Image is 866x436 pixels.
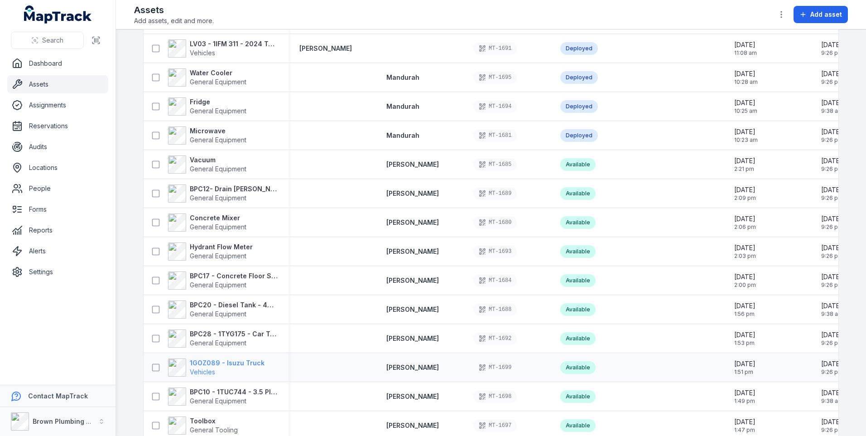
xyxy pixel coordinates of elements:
strong: Brown Plumbing & Civil [33,417,106,425]
span: 10:28 am [734,78,758,86]
span: Vehicles [190,368,215,376]
strong: BPC20 - Diesel Tank - 4000L [190,300,278,310]
span: Mandurah [386,102,419,110]
div: MT-1681 [473,129,517,142]
strong: Water Cooler [190,68,246,78]
time: 04/04/2025, 2:21:08 pm [734,156,755,173]
span: [DATE] [821,69,843,78]
time: 21/07/2025, 9:26:02 pm [821,243,843,260]
span: Search [42,36,63,45]
span: 9:26 pm [821,368,843,376]
span: Add assets, edit and more. [134,16,214,25]
strong: Concrete Mixer [190,213,246,223]
a: [PERSON_NAME] [386,334,439,343]
div: Available [560,158,596,171]
strong: BPC28 - 1TYG175 - Car Trailer [190,329,278,339]
strong: Vacuum [190,155,246,165]
div: Available [560,419,596,432]
strong: Microwave [190,126,246,136]
span: Add asset [810,10,842,19]
span: 9:38 am [821,107,843,115]
a: Mandurah [386,102,419,111]
span: General Equipment [190,252,246,260]
button: Search [11,32,84,49]
time: 08/04/2025, 10:28:55 am [734,69,758,86]
span: 10:23 am [734,136,758,144]
time: 04/04/2025, 2:03:09 pm [734,243,756,260]
span: 10:25 am [734,107,757,115]
span: [PERSON_NAME] [386,421,439,429]
time: 04/04/2025, 1:53:50 pm [734,330,755,347]
span: [DATE] [821,156,843,165]
div: Deployed [560,71,598,84]
span: [DATE] [734,301,755,310]
time: 21/07/2025, 9:26:02 pm [821,330,843,347]
span: General Equipment [190,107,246,115]
div: MT-1693 [473,245,517,258]
span: 9:26 pm [821,165,843,173]
span: General Equipment [190,136,246,144]
span: Mandurah [386,73,419,81]
span: 9:26 pm [821,194,843,202]
span: [PERSON_NAME] [386,305,439,313]
a: 1GOZ089 - Isuzu TruckVehicles [168,358,265,377]
span: 2:09 pm [734,194,756,202]
time: 04/04/2025, 1:56:16 pm [734,301,755,318]
strong: Toolbox [190,417,238,426]
div: MT-1697 [473,419,517,432]
span: [DATE] [821,214,843,223]
span: [DATE] [734,214,756,223]
div: MT-1692 [473,332,517,345]
time: 21/07/2025, 9:26:02 pm [821,272,843,289]
a: Reports [7,221,108,239]
span: 11:08 am [734,49,757,57]
a: [PERSON_NAME] [386,421,439,430]
a: LV03 - 1IFM 311 - 2024 Toyota Hilux RogueVehicles [168,39,278,58]
a: Locations [7,159,108,177]
span: [PERSON_NAME] [386,247,439,255]
div: Available [560,274,596,287]
time: 04/04/2025, 2:09:17 pm [734,185,756,202]
a: People [7,179,108,198]
a: Mandurah [386,73,419,82]
div: MT-1689 [473,187,517,200]
span: 2:06 pm [734,223,756,231]
a: [PERSON_NAME] [299,44,352,53]
span: 1:49 pm [734,397,755,405]
a: [PERSON_NAME] [386,218,439,227]
a: Dashboard [7,54,108,73]
a: FridgeGeneral Equipment [168,97,246,116]
a: VacuumGeneral Equipment [168,155,246,174]
span: [DATE] [734,98,757,107]
div: Available [560,187,596,200]
span: [PERSON_NAME] [386,276,439,284]
span: [DATE] [821,127,843,136]
a: Concrete MixerGeneral Equipment [168,213,246,232]
time: 17/04/2025, 11:08:22 am [734,40,757,57]
time: 08/04/2025, 10:23:52 am [734,127,758,144]
div: Available [560,216,596,229]
a: BPC10 - 1TUC744 - 3.5 Plant TrailerGeneral Equipment [168,388,278,406]
span: General Equipment [190,78,246,86]
span: Mandurah [386,131,419,139]
time: 22/07/2025, 9:38:59 am [821,98,843,115]
a: Assets [7,75,108,93]
div: MT-1699 [473,361,517,374]
a: Forms [7,200,108,218]
span: 9:38 am [821,310,843,318]
span: [DATE] [821,243,843,252]
a: MicrowaveGeneral Equipment [168,126,246,145]
a: Hydrant Flow MeterGeneral Equipment [168,242,253,261]
span: [PERSON_NAME] [386,334,439,342]
div: MT-1680 [473,216,517,229]
span: [DATE] [734,417,755,426]
span: General Equipment [190,194,246,202]
span: [DATE] [734,330,755,339]
a: [PERSON_NAME] [386,160,439,169]
span: [PERSON_NAME] [386,392,439,400]
a: BPC28 - 1TYG175 - Car TrailerGeneral Equipment [168,329,278,348]
span: [DATE] [734,40,757,49]
time: 04/04/2025, 2:00:39 pm [734,272,756,289]
strong: BPC17 - Concrete Floor Saw [190,271,278,281]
